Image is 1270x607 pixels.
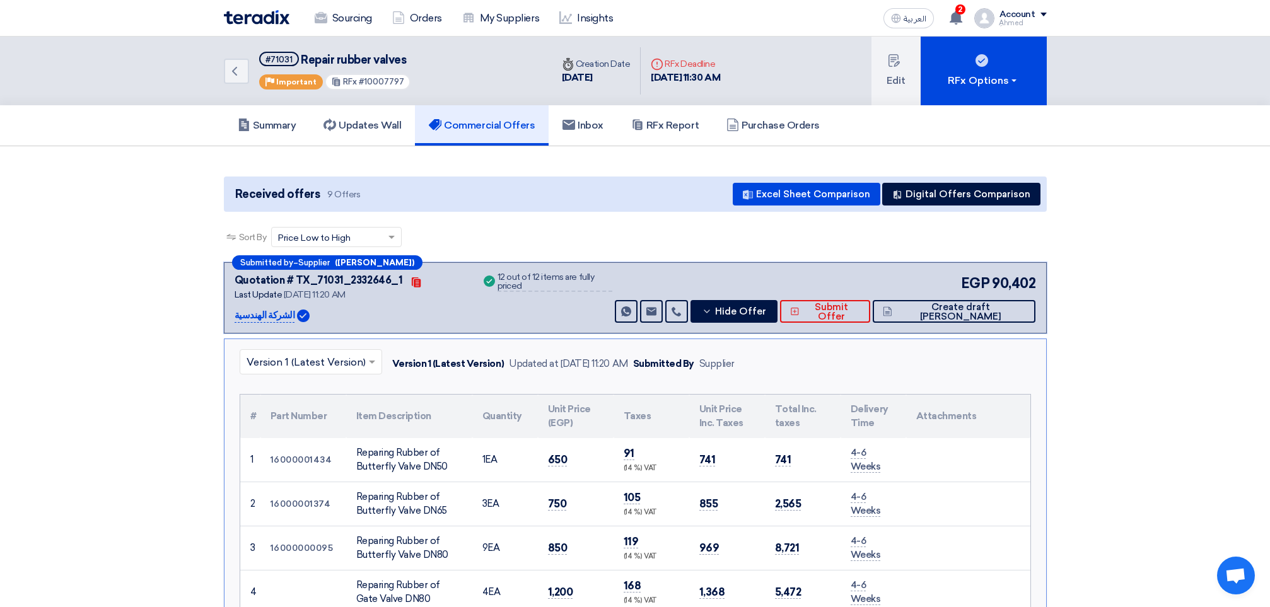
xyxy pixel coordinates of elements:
th: Item Description [346,395,472,438]
span: 741 [699,453,716,466]
span: Submitted by [240,258,293,267]
div: Account [999,9,1035,20]
button: Excel Sheet Comparison [733,183,880,205]
span: 4 [482,586,489,598]
span: 9 [482,542,488,553]
div: ِAhmed [999,20,1047,26]
a: Purchase Orders [713,105,834,146]
span: Submit Offer [803,303,860,321]
td: EA [472,482,538,526]
span: 3 [482,498,487,509]
div: (14 %) VAT [624,552,679,562]
span: EGP [961,273,990,294]
h5: Commercial Offers [429,119,535,132]
span: 4-6 Weeks [851,491,881,517]
button: Edit [871,37,921,105]
span: العربية [904,14,926,23]
a: RFx Report [617,105,713,146]
a: Orders [382,4,452,32]
img: Verified Account [297,309,310,322]
th: Delivery Time [841,395,906,438]
h5: Inbox [562,119,603,132]
h5: RFx Report [631,119,699,132]
div: 12 out of 12 items are fully priced [498,273,612,292]
td: 3 [240,526,260,570]
span: 2,565 [775,497,801,511]
span: #10007797 [359,77,404,86]
span: 1,368 [699,586,725,599]
div: Quotation # TX_71031_2332646_1 [235,273,403,288]
th: Unit Price Inc. Taxes [689,395,765,438]
span: 4-6 Weeks [851,579,881,606]
div: (14 %) VAT [624,507,679,518]
span: 850 [548,541,568,555]
span: Create draft [PERSON_NAME] [895,303,1026,321]
span: 90,402 [992,273,1035,294]
span: 650 [548,453,568,466]
td: 16000000095 [260,526,346,570]
span: 168 [624,579,641,593]
span: Hide Offer [715,307,766,316]
a: Updates Wall [310,105,415,146]
div: Updated at [DATE] 11:20 AM [509,357,628,371]
span: 9 Offers [327,188,360,200]
span: 119 [624,535,639,548]
td: 16000001434 [260,438,346,482]
a: Summary [224,105,310,146]
span: [DATE] 11:20 AM [284,289,346,300]
span: 750 [548,497,567,511]
div: #71031 [265,55,293,64]
button: RFx Options [921,37,1047,105]
button: Hide Offer [690,300,778,323]
td: 1 [240,438,260,482]
a: Commercial Offers [415,105,549,146]
p: الشركة الهندسية [235,308,295,323]
img: profile_test.png [974,8,994,28]
h5: Summary [238,119,296,132]
div: [DATE] [562,71,631,85]
h5: Repair rubber valves [259,52,411,67]
a: Insights [549,4,623,32]
span: 4-6 Weeks [851,535,881,562]
h5: Purchase Orders [726,119,820,132]
span: 855 [699,497,718,511]
span: 5,472 [775,586,801,599]
th: Taxes [614,395,689,438]
td: 2 [240,482,260,526]
div: Reparing Rubber of Gate Valve DN80 [356,578,462,606]
th: # [240,395,260,438]
span: Last Update [235,289,283,300]
th: Part Number [260,395,346,438]
b: ([PERSON_NAME]) [335,258,414,267]
th: Attachments [906,395,1030,438]
h5: Updates Wall [323,119,401,132]
span: 105 [624,491,641,504]
span: Repair rubber valves [301,53,406,67]
div: Creation Date [562,57,631,71]
span: 2 [955,4,965,14]
div: Reparing Rubber of Butterfly Valve DN50 [356,446,462,474]
span: 1 [482,454,486,465]
span: 8,721 [775,541,800,555]
span: 91 [624,447,634,460]
button: Submit Offer [780,300,870,323]
span: 741 [775,453,791,466]
div: [DATE] 11:30 AM [651,71,720,85]
a: Sourcing [305,4,382,32]
img: Teradix logo [224,10,289,25]
div: RFx Options [948,73,1019,88]
span: 1,200 [548,586,573,599]
td: EA [472,526,538,570]
a: Inbox [549,105,617,146]
span: Supplier [298,258,330,267]
button: Create draft [PERSON_NAME] [873,300,1035,323]
span: Important [276,78,317,86]
div: – [232,255,422,270]
th: Unit Price (EGP) [538,395,614,438]
button: Digital Offers Comparison [882,183,1040,205]
div: Supplier [699,357,735,371]
span: RFx [343,77,357,86]
span: 4-6 Weeks [851,447,881,473]
div: (14 %) VAT [624,463,679,474]
span: Price Low to High [278,231,351,245]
